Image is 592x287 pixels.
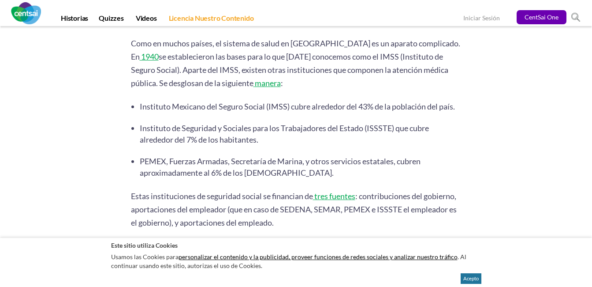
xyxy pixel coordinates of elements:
[281,78,283,88] span: :
[131,52,448,88] span: se establecieron las bases para lo que [DATE] conocemos como el IMSS (Instituto de Seguro Social)...
[11,2,41,24] img: CentSai
[164,14,259,26] a: Licencia Nuestro Contenido
[56,14,93,26] a: Historias
[140,123,429,144] span: Instituto de Seguridad y Sociales para los Trabajadores del Estado (ISSSTE) que cubre alrededor d...
[517,10,566,24] a: CentSai One
[140,156,421,177] span: PEMEX, Fuerzas Armadas, Secretaría de Marina, y otros servicios estatales, cubren aproximadamente...
[93,14,129,26] a: Quizzes
[253,78,281,88] a: manera
[314,191,355,201] span: tres fuentes
[130,14,162,26] a: Videos
[111,241,481,249] h2: Este sitio utiliza Cookies
[140,102,455,111] span: Instituto Mexicano del Seguro Social (IMSS) cubre alrededor del 43% de la población del país.
[131,38,460,61] span: Como en muchos países, el sistema de salud en [GEOGRAPHIC_DATA] es un aparato complicado. En
[140,52,159,61] a: 1940
[131,191,313,201] span: Estas instituciones de seguridad social se financian de
[131,191,457,227] span: : contribuciones del gobierno, aportaciones del empleador (que en caso de SEDENA, SEMAR, PEMEX e ...
[141,52,159,61] span: 1940
[255,78,281,88] span: manera
[461,273,481,284] button: Acepto
[111,250,481,272] p: Usamos las Cookies para . Al continuar usando este sitio, autorizas el uso de Cookies.
[463,14,500,23] a: Iniciar Sesión
[313,191,355,201] a: tres fuentes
